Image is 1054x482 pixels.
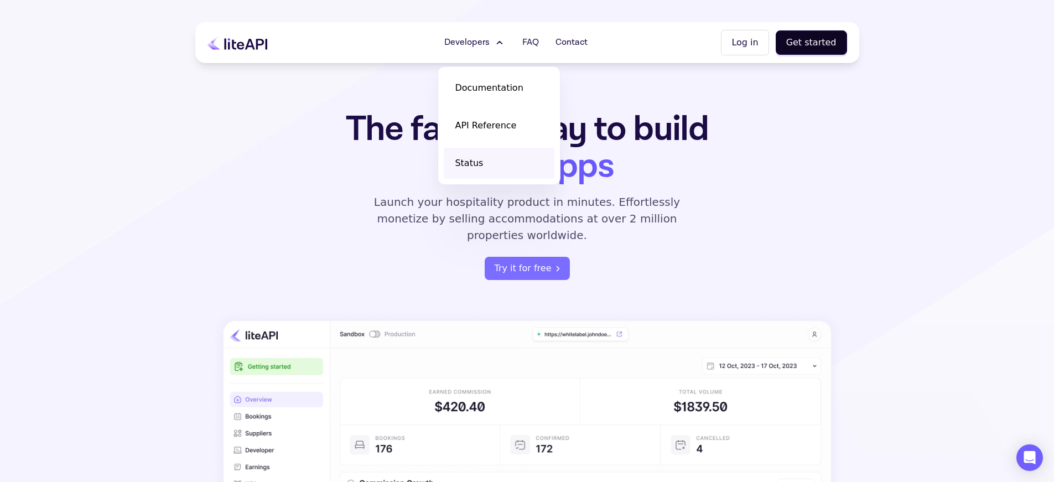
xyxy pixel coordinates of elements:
span: FAQ [522,36,539,49]
div: Open Intercom Messenger [1016,444,1043,471]
a: Status [444,148,554,179]
a: Documentation [444,72,554,103]
a: FAQ [516,32,546,54]
span: Documentation [455,81,523,95]
button: Developers [438,32,512,54]
a: API Reference [444,110,554,141]
span: API Reference [455,119,516,132]
button: Try it for free [485,257,570,280]
span: Contact [555,36,588,49]
a: Contact [549,32,594,54]
span: Developers [444,36,490,49]
button: Log in [721,30,769,55]
a: register [485,257,570,280]
span: Status [455,157,483,170]
h1: The fastest way to build [311,111,744,185]
p: Launch your hospitality product in minutes. Effortlessly monetize by selling accommodations at ov... [361,194,693,243]
button: Get started [776,30,847,55]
